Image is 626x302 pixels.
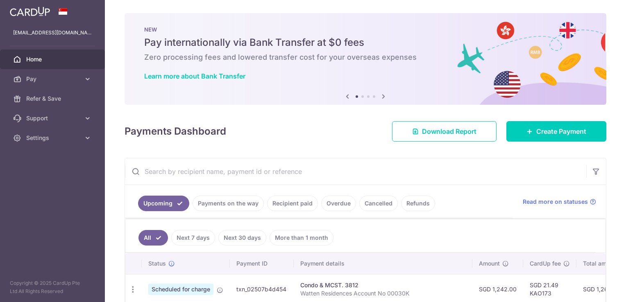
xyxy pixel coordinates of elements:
span: Pay [26,75,80,83]
a: Next 30 days [218,230,266,246]
span: Home [26,55,80,63]
span: Total amt. [583,259,610,268]
h4: Payments Dashboard [125,124,226,139]
a: Read more on statuses [523,198,596,206]
a: Overdue [321,196,356,211]
span: Read more on statuses [523,198,588,206]
h6: Zero processing fees and lowered transfer cost for your overseas expenses [144,52,587,62]
h5: Pay internationally via Bank Transfer at $0 fees [144,36,587,49]
span: Settings [26,134,80,142]
span: Support [26,114,80,122]
a: More than 1 month [270,230,333,246]
div: Condo & MCST. 3812 [300,281,466,289]
a: Refunds [401,196,435,211]
img: Bank transfer banner [125,13,606,105]
a: Recipient paid [267,196,318,211]
p: [EMAIL_ADDRESS][DOMAIN_NAME] [13,29,92,37]
span: Amount [479,259,500,268]
a: All [138,230,168,246]
p: Watten Residences Account No 00030K [300,289,466,297]
span: Scheduled for charge [148,284,213,295]
img: CardUp [10,7,50,16]
a: Next 7 days [171,230,215,246]
span: Refer & Save [26,95,80,103]
th: Payment details [294,253,472,274]
a: Upcoming [138,196,189,211]
p: NEW [144,26,587,33]
a: Payments on the way [193,196,264,211]
a: Learn more about Bank Transfer [144,72,245,80]
span: Status [148,259,166,268]
a: Create Payment [506,121,606,142]
span: Download Report [422,126,476,136]
a: Download Report [392,121,497,142]
input: Search by recipient name, payment id or reference [125,158,586,185]
a: Cancelled [359,196,398,211]
span: CardUp fee [530,259,561,268]
th: Payment ID [230,253,294,274]
span: Create Payment [536,126,586,136]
